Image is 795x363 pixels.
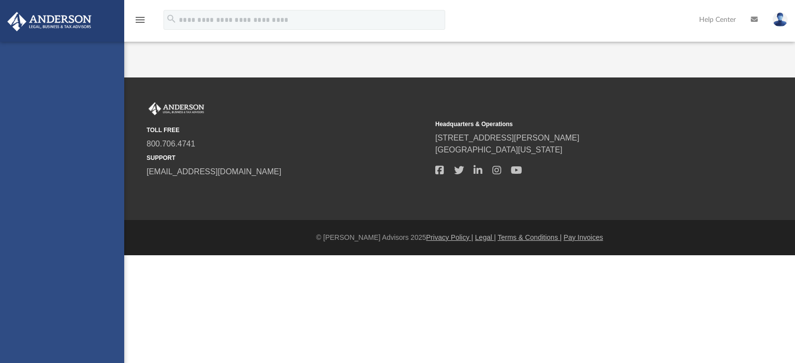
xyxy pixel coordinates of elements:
a: [STREET_ADDRESS][PERSON_NAME] [435,134,579,142]
i: search [166,13,177,24]
a: Pay Invoices [563,233,603,241]
small: TOLL FREE [147,126,428,135]
a: [EMAIL_ADDRESS][DOMAIN_NAME] [147,167,281,176]
small: SUPPORT [147,153,428,162]
div: © [PERSON_NAME] Advisors 2025 [124,232,795,243]
img: Anderson Advisors Platinum Portal [147,102,206,115]
a: menu [134,19,146,26]
small: Headquarters & Operations [435,120,717,129]
img: Anderson Advisors Platinum Portal [4,12,94,31]
a: Legal | [475,233,496,241]
a: Privacy Policy | [426,233,474,241]
img: User Pic [773,12,788,27]
a: 800.706.4741 [147,140,195,148]
i: menu [134,14,146,26]
a: Terms & Conditions | [498,233,562,241]
a: [GEOGRAPHIC_DATA][US_STATE] [435,145,562,154]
